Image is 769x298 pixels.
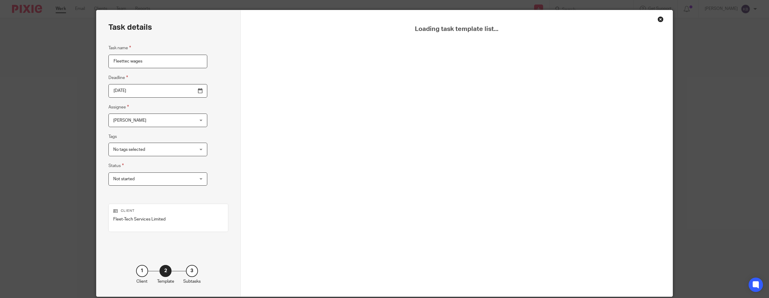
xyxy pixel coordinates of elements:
[108,74,128,81] label: Deadline
[157,278,174,284] p: Template
[108,55,207,68] input: Task name
[108,104,129,111] label: Assignee
[113,147,145,152] span: No tags selected
[113,208,223,213] p: Client
[256,25,658,33] span: Loading task template list...
[113,118,146,123] span: [PERSON_NAME]
[113,216,223,222] p: Fleet-Tech Services Limited
[108,84,207,98] input: Use the arrow keys to pick a date
[108,134,117,140] label: Tags
[136,265,148,277] div: 1
[186,265,198,277] div: 3
[658,16,664,22] div: Close this dialog window
[113,177,135,181] span: Not started
[160,265,172,277] div: 2
[136,278,147,284] p: Client
[108,44,131,51] label: Task name
[183,278,201,284] p: Subtasks
[108,162,124,169] label: Status
[108,22,152,32] h2: Task details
